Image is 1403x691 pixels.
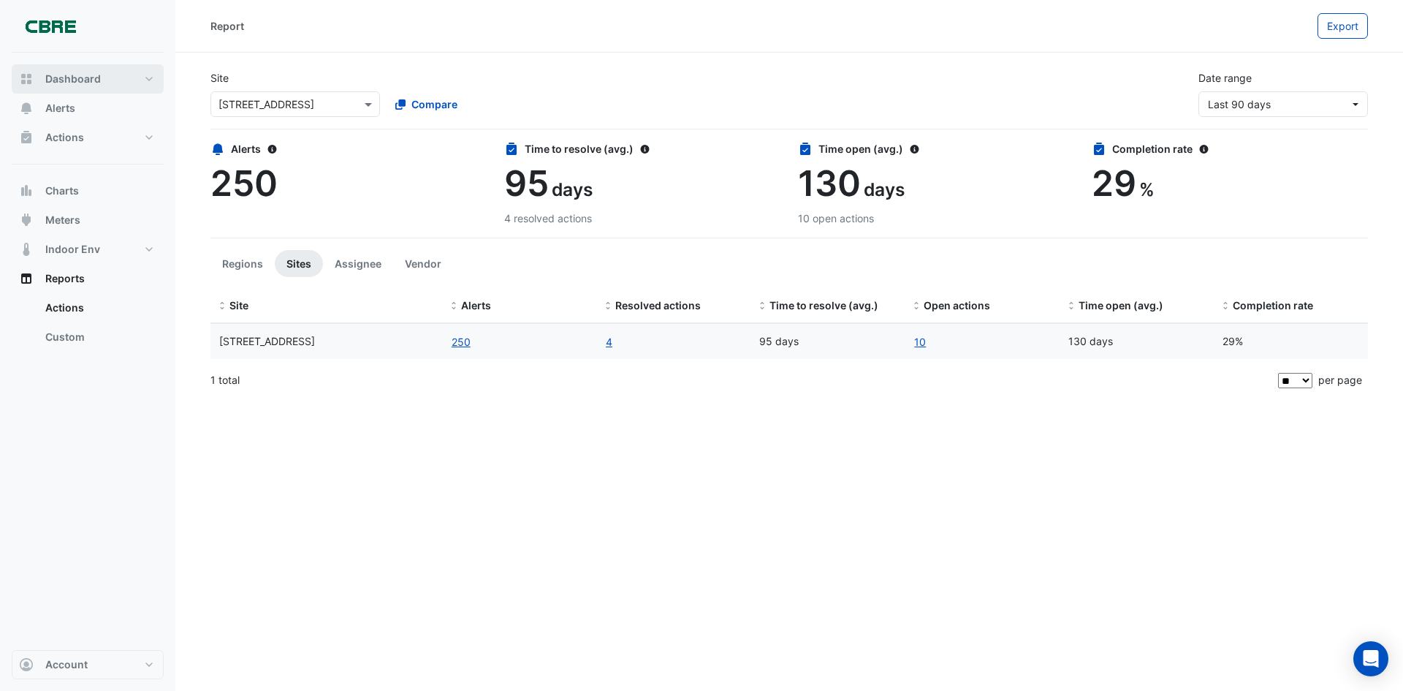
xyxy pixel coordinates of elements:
[1327,20,1358,32] span: Export
[12,94,164,123] button: Alerts
[393,250,453,277] button: Vendor
[913,333,927,350] a: 10
[45,657,88,672] span: Account
[275,250,323,277] button: Sites
[19,130,34,145] app-icon: Actions
[1198,70,1252,86] label: Date range
[504,162,549,205] span: 95
[769,299,878,311] span: Time to resolve (avg.)
[504,141,780,156] div: Time to resolve (avg.)
[1198,91,1368,117] button: Last 90 days
[45,101,75,116] span: Alerts
[219,335,315,347] span: 9 Castlereagh Street
[1068,333,1205,350] div: 130 days
[210,18,244,34] div: Report
[45,213,80,227] span: Meters
[12,123,164,152] button: Actions
[552,178,593,200] span: days
[19,101,34,116] app-icon: Alerts
[451,333,471,350] button: 250
[18,12,83,41] img: Company Logo
[12,293,164,358] div: Reports
[1318,374,1362,386] span: per page
[605,333,613,350] a: 4
[45,72,101,86] span: Dashboard
[1092,162,1136,205] span: 29
[864,178,905,200] span: days
[759,333,896,350] div: 95 days
[1233,299,1313,311] span: Completion rate
[504,211,780,226] div: 4 resolved actions
[411,97,457,112] span: Compare
[34,293,164,322] a: Actions
[19,242,34,257] app-icon: Indoor Env
[12,176,164,205] button: Charts
[19,213,34,227] app-icon: Meters
[12,650,164,679] button: Account
[924,299,990,311] span: Open actions
[1079,299,1163,311] span: Time open (avg.)
[210,162,278,205] span: 250
[210,250,275,277] button: Regions
[210,362,1275,399] div: 1 total
[461,299,491,311] span: Alerts
[1208,98,1271,110] span: 20 Jun 25 - 18 Sep 25
[798,211,1074,226] div: 10 open actions
[1223,298,1359,314] div: Completion (%) = Resolved Actions / (Resolved Actions + Open Actions)
[323,250,393,277] button: Assignee
[12,264,164,293] button: Reports
[615,299,701,311] span: Resolved actions
[34,322,164,352] a: Custom
[19,271,34,286] app-icon: Reports
[12,205,164,235] button: Meters
[45,271,85,286] span: Reports
[45,130,84,145] span: Actions
[12,235,164,264] button: Indoor Env
[229,299,248,311] span: Site
[210,70,229,86] label: Site
[1318,13,1368,39] button: Export
[1223,333,1359,350] div: 29%
[386,91,467,117] button: Compare
[19,184,34,198] app-icon: Charts
[19,72,34,86] app-icon: Dashboard
[1353,641,1388,676] div: Open Intercom Messenger
[798,141,1074,156] div: Time open (avg.)
[1139,178,1155,200] span: %
[798,162,861,205] span: 130
[1092,141,1368,156] div: Completion rate
[210,141,487,156] div: Alerts
[12,64,164,94] button: Dashboard
[45,242,100,257] span: Indoor Env
[45,184,79,198] span: Charts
